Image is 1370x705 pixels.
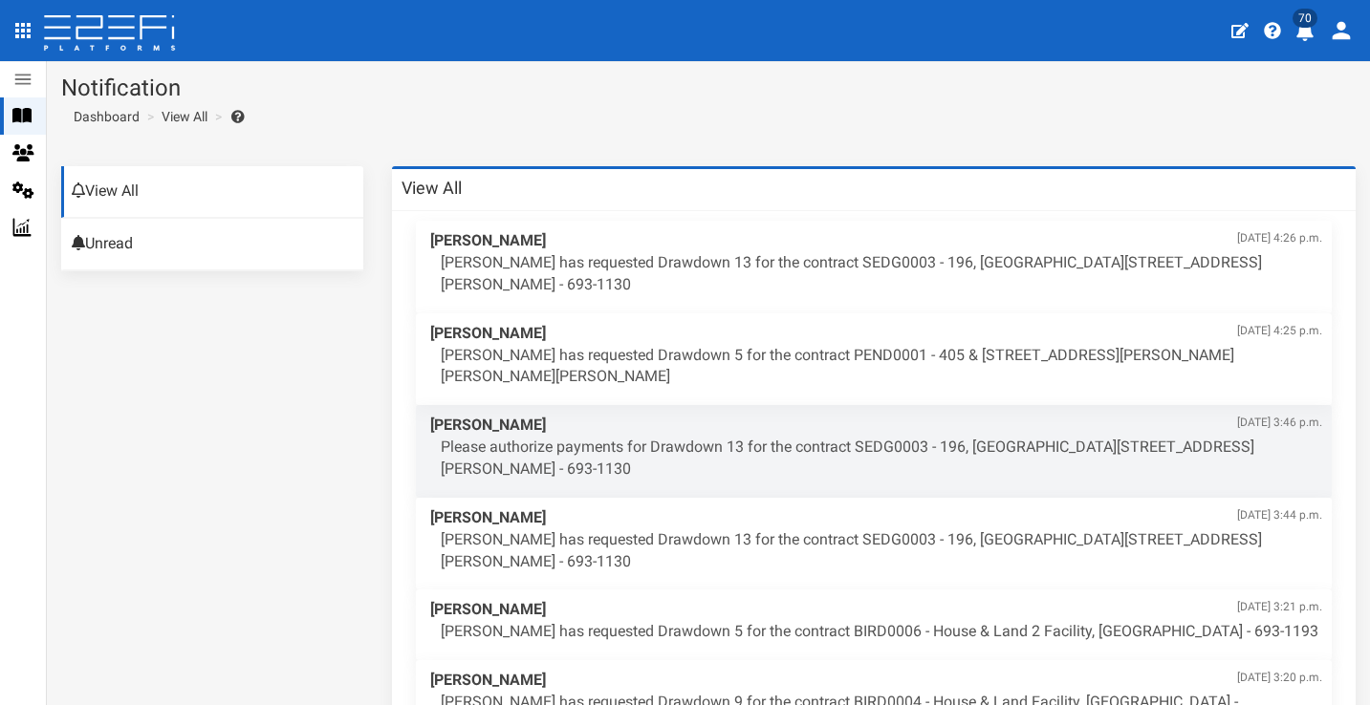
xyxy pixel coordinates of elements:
[430,230,1322,252] span: [PERSON_NAME]
[441,621,1322,643] p: [PERSON_NAME] has requested Drawdown 5 for the contract BIRD0006 - House & Land 2 Facility, [GEOG...
[430,507,1322,529] span: [PERSON_NAME]
[430,670,1322,692] span: [PERSON_NAME]
[441,345,1322,389] p: [PERSON_NAME] has requested Drawdown 5 for the contract PEND0001 - 405 & [STREET_ADDRESS][PERSON_...
[1237,670,1322,686] span: [DATE] 3:20 p.m.
[430,323,1322,345] span: [PERSON_NAME]
[61,166,363,218] a: View All
[441,252,1322,296] p: [PERSON_NAME] has requested Drawdown 13 for the contract SEDG0003 - 196, [GEOGRAPHIC_DATA][STREET...
[416,589,1332,660] a: [PERSON_NAME][DATE] 3:21 p.m. [PERSON_NAME] has requested Drawdown 5 for the contract BIRD0006 - ...
[430,599,1322,621] span: [PERSON_NAME]
[441,437,1322,481] p: Please authorize payments for Drawdown 13 for the contract SEDG0003 - 196, [GEOGRAPHIC_DATA][STRE...
[416,221,1332,313] a: [PERSON_NAME][DATE] 4:26 p.m. [PERSON_NAME] has requested Drawdown 13 for the contract SEDG0003 -...
[416,405,1332,498] a: [PERSON_NAME][DATE] 3:46 p.m. Please authorize payments for Drawdown 13 for the contract SEDG0003...
[61,75,1356,100] h1: Notification
[162,107,207,126] a: View All
[1237,599,1322,615] span: [DATE] 3:21 p.m.
[66,109,140,124] span: Dashboard
[416,313,1332,406] a: [PERSON_NAME][DATE] 4:25 p.m. [PERSON_NAME] has requested Drawdown 5 for the contract PEND0001 - ...
[66,107,140,126] a: Dashboard
[1237,507,1322,523] span: [DATE] 3:44 p.m.
[402,180,462,197] h3: View All
[1237,230,1322,246] span: [DATE] 4:26 p.m.
[61,219,363,270] a: Unread
[416,498,1332,590] a: [PERSON_NAME][DATE] 3:44 p.m. [PERSON_NAME] has requested Drawdown 13 for the contract SEDG0003 -...
[430,415,1322,437] span: [PERSON_NAME]
[1237,415,1322,431] span: [DATE] 3:46 p.m.
[1237,323,1322,339] span: [DATE] 4:25 p.m.
[441,529,1322,573] p: [PERSON_NAME] has requested Drawdown 13 for the contract SEDG0003 - 196, [GEOGRAPHIC_DATA][STREET...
